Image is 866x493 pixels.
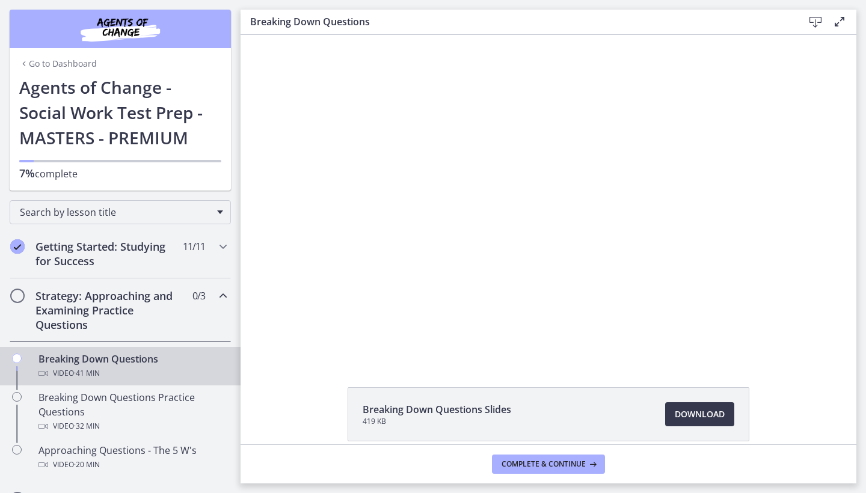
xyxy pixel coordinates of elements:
[38,419,226,433] div: Video
[38,390,226,433] div: Breaking Down Questions Practice Questions
[35,239,182,268] h2: Getting Started: Studying for Success
[38,366,226,381] div: Video
[38,458,226,472] div: Video
[192,289,205,303] span: 0 / 3
[74,419,100,433] span: · 32 min
[35,289,182,332] h2: Strategy: Approaching and Examining Practice Questions
[74,458,100,472] span: · 20 min
[675,407,725,421] span: Download
[502,459,586,469] span: Complete & continue
[38,443,226,472] div: Approaching Questions - The 5 W's
[665,402,734,426] a: Download
[10,239,25,254] i: Completed
[492,455,605,474] button: Complete & continue
[19,166,35,180] span: 7%
[74,366,100,381] span: · 41 min
[38,352,226,381] div: Breaking Down Questions
[19,75,221,150] h1: Agents of Change - Social Work Test Prep - MASTERS - PREMIUM
[250,14,784,29] h3: Breaking Down Questions
[363,402,511,417] span: Breaking Down Questions Slides
[183,239,205,254] span: 11 / 11
[19,166,221,181] p: complete
[363,417,511,426] span: 419 KB
[19,58,97,70] a: Go to Dashboard
[241,35,856,360] iframe: Video Lesson
[20,206,211,219] span: Search by lesson title
[48,14,192,43] img: Agents of Change
[10,200,231,224] div: Search by lesson title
